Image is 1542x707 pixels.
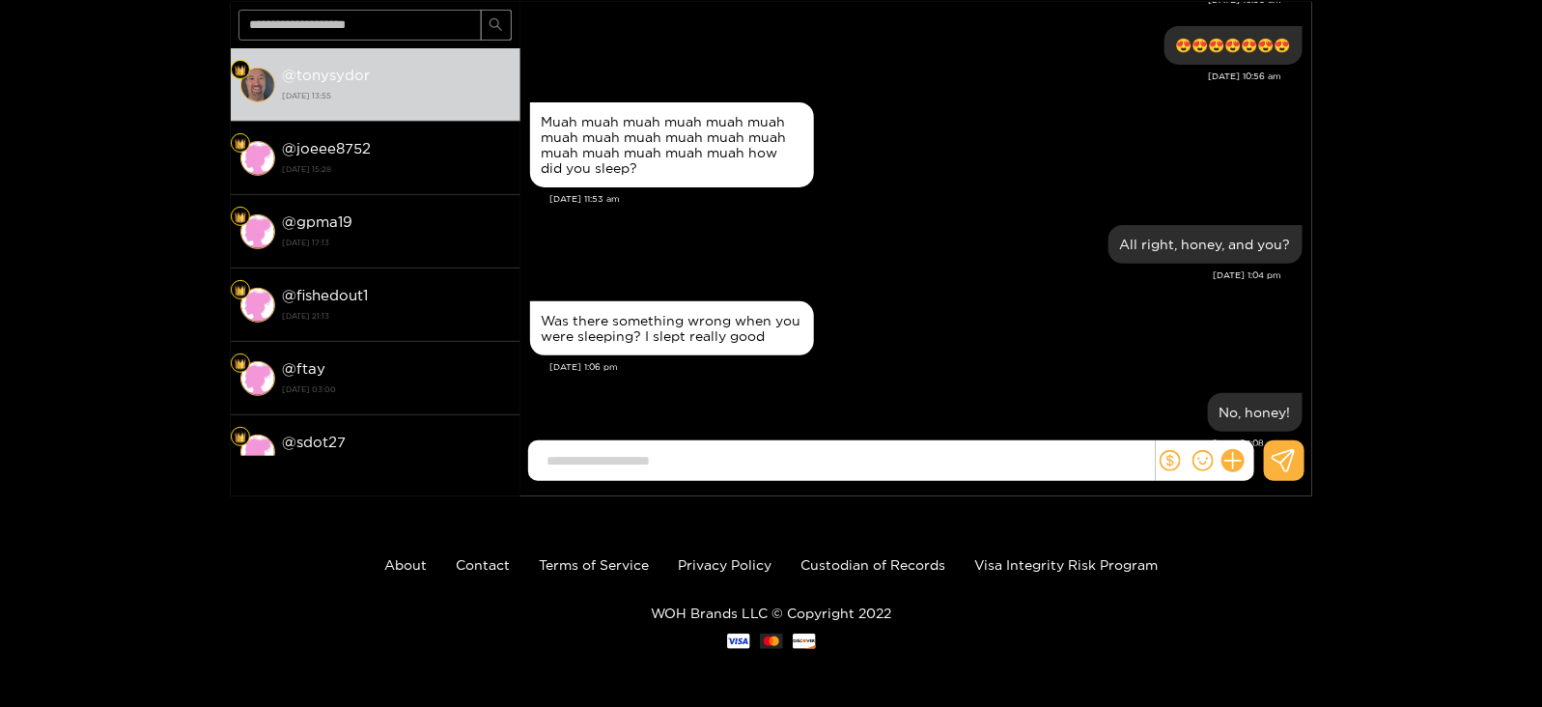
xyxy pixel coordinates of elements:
[974,557,1158,572] a: Visa Integrity Risk Program
[283,307,511,325] strong: [DATE] 21:13
[1208,393,1303,432] div: Sep. 21, 1:08 pm
[1220,405,1291,420] div: No, honey!
[1108,225,1303,264] div: Sep. 21, 1:04 pm
[235,65,246,76] img: Fan Level
[481,10,512,41] button: search
[283,287,369,303] strong: @ fishedout1
[530,70,1282,83] div: [DATE] 10:56 am
[384,557,427,572] a: About
[235,285,246,297] img: Fan Level
[283,234,511,251] strong: [DATE] 17:13
[283,381,511,398] strong: [DATE] 03:00
[240,68,275,102] img: conversation
[489,17,503,34] span: search
[542,313,802,344] div: Was there something wrong when you were sleeping? I slept really good
[800,557,945,572] a: Custodian of Records
[678,557,771,572] a: Privacy Policy
[1156,446,1185,475] button: dollar
[235,138,246,150] img: Fan Level
[283,434,347,450] strong: @ sdot27
[283,67,371,83] strong: @ tonysydor
[550,192,1303,206] div: [DATE] 11:53 am
[550,360,1303,374] div: [DATE] 1:06 pm
[235,432,246,443] img: Fan Level
[283,360,326,377] strong: @ ftay
[1192,450,1214,471] span: smile
[1164,26,1303,65] div: Sep. 21, 10:56 am
[240,141,275,176] img: conversation
[539,557,649,572] a: Terms of Service
[542,114,802,176] div: Muah muah muah muah muah muah muah muah muah muah muah muah muah muah muah muah muah how did you ...
[283,87,511,104] strong: [DATE] 13:55
[283,160,511,178] strong: [DATE] 15:28
[530,301,814,355] div: Sep. 21, 1:06 pm
[530,102,814,187] div: Sep. 21, 11:53 am
[283,454,511,471] strong: [DATE] 09:30
[456,557,510,572] a: Contact
[1120,237,1291,252] div: All right, honey, and you?
[235,358,246,370] img: Fan Level
[240,435,275,469] img: conversation
[240,288,275,323] img: conversation
[530,269,1282,282] div: [DATE] 1:04 pm
[283,213,353,230] strong: @ gpma19
[1160,450,1181,471] span: dollar
[240,214,275,249] img: conversation
[240,361,275,396] img: conversation
[1176,38,1291,53] div: 😍😍😍😍😍😍😍
[283,140,372,156] strong: @ joeee8752
[530,437,1282,450] div: [DATE] 1:08 pm
[235,212,246,223] img: Fan Level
